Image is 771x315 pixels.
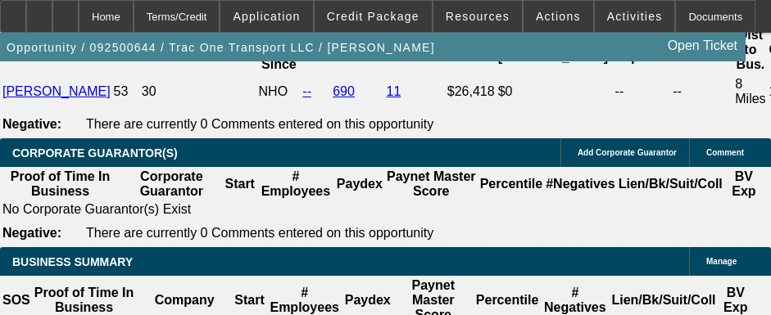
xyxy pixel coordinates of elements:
[337,177,383,191] b: Paydex
[113,74,139,109] td: 53
[327,10,420,23] span: Credit Package
[619,177,723,191] b: Lien/Bk/Suit/Coll
[86,226,433,240] span: There are currently 0 Comments entered on this opportunity
[387,84,401,98] a: 11
[706,148,744,157] span: Comment
[155,293,215,307] b: Company
[234,293,264,307] b: Start
[672,74,732,109] td: --
[446,10,510,23] span: Resources
[536,10,581,23] span: Actions
[607,10,663,23] span: Activities
[2,201,769,218] td: No Corporate Guarantor(s) Exist
[302,84,311,98] a: --
[86,117,433,131] span: There are currently 0 Comments entered on this opportunity
[387,169,476,198] b: Paynet Master Score
[611,293,715,307] b: Lien/Bk/Suit/Coll
[345,293,391,307] b: Paydex
[141,74,256,109] td: 30
[732,169,755,198] b: BV Exp
[315,1,432,32] button: Credit Package
[661,32,744,60] a: Open Ticket
[258,74,301,109] td: NHO
[447,74,496,109] td: $26,418
[140,169,203,198] b: Corporate Guarantor
[7,41,435,54] span: Opportunity / 092500644 / Trac One Transport LLC / [PERSON_NAME]
[333,84,355,98] a: 690
[723,286,747,314] b: BV Exp
[2,117,61,131] b: Negative:
[224,177,254,191] b: Start
[480,177,542,191] b: Percentile
[737,28,765,71] b: Dist to Bus.
[261,169,330,198] b: # Employees
[524,1,593,32] button: Actions
[578,148,677,157] span: Add Corporate Guarantor
[2,84,111,98] a: [PERSON_NAME]
[546,177,615,191] b: #Negatives
[12,146,178,160] span: CORPORATE GUARANTOR(S)
[2,226,61,240] b: Negative:
[220,1,312,32] button: Application
[734,74,766,109] td: 8 Miles
[12,255,133,268] span: BUSINESS SUMMARY
[544,286,606,314] b: # Negatives
[706,257,737,266] span: Manage
[2,169,119,200] th: Proof of Time In Business
[615,74,671,109] td: --
[433,1,522,32] button: Resources
[233,10,300,23] span: Application
[270,286,338,314] b: # Employees
[476,293,538,307] b: Percentile
[497,74,613,109] td: $0
[595,1,675,32] button: Activities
